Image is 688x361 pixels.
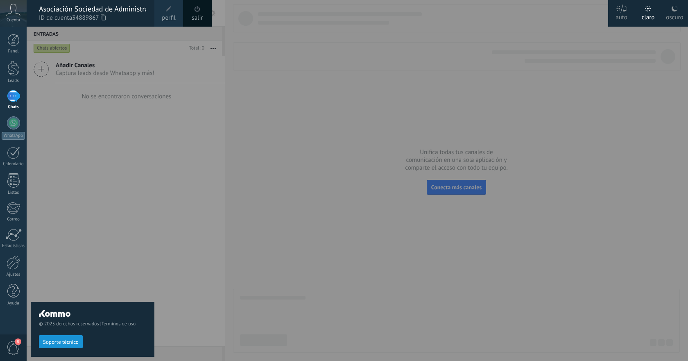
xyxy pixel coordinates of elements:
div: Leads [2,78,25,84]
span: Soporte técnico [43,339,79,345]
span: 34889867 [72,14,106,23]
div: Calendario [2,161,25,167]
a: Soporte técnico [39,338,83,345]
div: Ajustes [2,272,25,277]
a: Términos de uso [102,321,136,327]
div: oscuro [666,5,683,27]
span: © 2025 derechos reservados | [39,321,146,327]
button: Soporte técnico [39,335,83,348]
span: 3 [15,338,21,345]
div: WhatsApp [2,132,25,140]
div: Listas [2,190,25,195]
a: salir [192,14,203,23]
div: Panel [2,49,25,54]
span: ID de cuenta [39,14,146,23]
span: perfil [162,14,175,23]
div: auto [616,5,627,27]
div: claro [642,5,655,27]
div: Correo [2,217,25,222]
div: Chats [2,104,25,110]
div: Ayuda [2,301,25,306]
div: Estadísticas [2,243,25,249]
span: Cuenta [7,18,20,23]
div: Asociación Sociedad de Administradores de Empresas [39,5,146,14]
